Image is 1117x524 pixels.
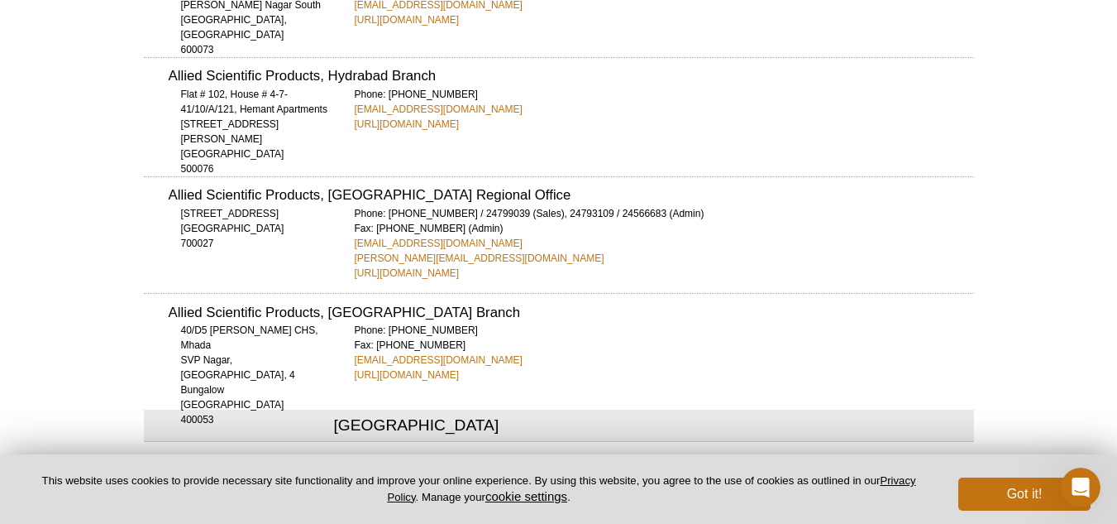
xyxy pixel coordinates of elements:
div: Phone: [PHONE_NUMBER] Fax: [PHONE_NUMBER] [355,323,974,382]
div: Phone: [PHONE_NUMBER] / 24799039 (Sales), 24793109 / 24566683 (Admin) Fax: [PHONE_NUMBER] (Admin) [355,206,974,281]
a: [EMAIL_ADDRESS][DOMAIN_NAME][PERSON_NAME][EMAIL_ADDRESS][DOMAIN_NAME] [355,236,604,266]
a: [URL][DOMAIN_NAME] [355,368,460,382]
iframe: Intercom live chat [1061,468,1100,507]
div: [STREET_ADDRESS] [GEOGRAPHIC_DATA] 700027 [169,206,334,251]
a: [URL][DOMAIN_NAME] [355,117,460,132]
a: [URL][DOMAIN_NAME] [355,266,460,281]
a: [EMAIL_ADDRESS][DOMAIN_NAME] [355,102,523,117]
h3: Allied Scientific Products, Hydrabad Branch [169,70,974,84]
h3: Allied Scientific Products, [GEOGRAPHIC_DATA] Regional Office [169,189,974,203]
div: Flat # 102, House # 4-7-41/10/A/121, Hemant Apartments [STREET_ADDRESS][PERSON_NAME] [GEOGRAPHIC_... [169,87,334,176]
a: [EMAIL_ADDRESS][DOMAIN_NAME] [355,353,523,368]
a: Privacy Policy [387,474,915,502]
p: This website uses cookies to provide necessary site functionality and improve your online experie... [26,474,931,505]
h2: [GEOGRAPHIC_DATA] [144,410,974,442]
div: 40/D5 [PERSON_NAME] CHS, Mhada SVP Nagar, [GEOGRAPHIC_DATA], 4 Bungalow [GEOGRAPHIC_DATA] 400053 [169,323,334,427]
div: Phone: [PHONE_NUMBER] [355,87,974,132]
button: cookie settings [485,489,567,503]
a: [URL][DOMAIN_NAME] [355,12,460,27]
button: Got it! [958,478,1091,511]
h3: Allied Scientific Products, [GEOGRAPHIC_DATA] Branch [169,306,974,320]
